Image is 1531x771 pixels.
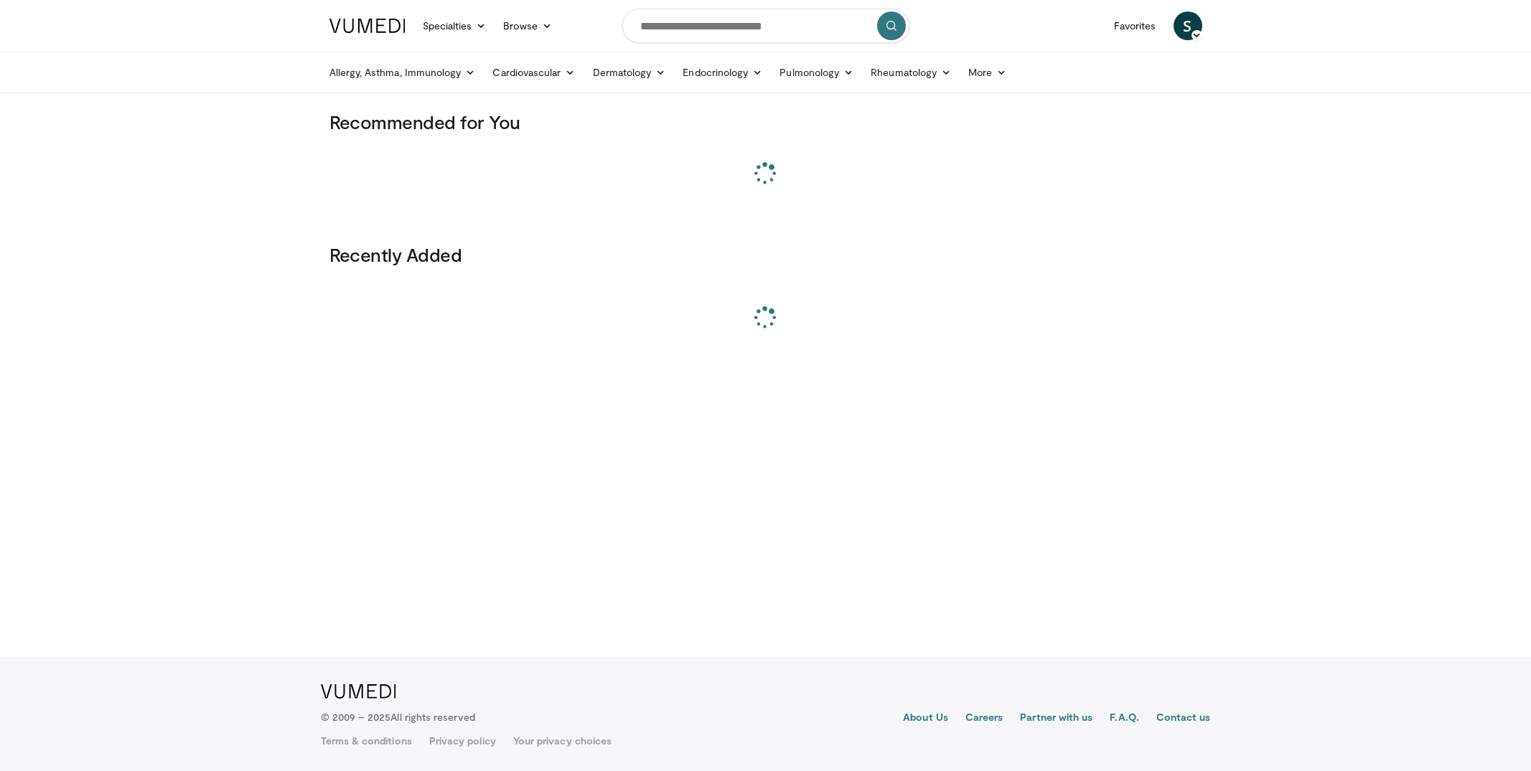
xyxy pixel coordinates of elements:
img: VuMedi Logo [329,19,406,33]
a: Partner with us [1020,710,1092,727]
a: About Us [903,710,948,727]
a: More [960,58,1015,87]
p: © 2009 – 2025 [321,710,475,724]
a: Endocrinology [674,58,771,87]
a: Rheumatology [862,58,960,87]
a: Favorites [1105,11,1165,40]
h3: Recommended for You [329,110,1202,133]
a: S [1174,11,1202,40]
img: VuMedi Logo [321,684,396,699]
a: Careers [965,710,1003,727]
a: Your privacy choices [513,734,612,748]
a: Terms & conditions [321,734,412,748]
a: Allergy, Asthma, Immunology [321,58,484,87]
a: Browse [495,11,561,40]
a: Cardiovascular [484,58,584,87]
a: Contact us [1156,710,1211,727]
a: F.A.Q. [1110,710,1138,727]
span: All rights reserved [390,711,474,723]
h3: Recently Added [329,243,1202,266]
input: Search topics, interventions [622,9,909,43]
a: Specialties [414,11,495,40]
a: Privacy policy [429,734,496,748]
a: Pulmonology [771,58,862,87]
a: Dermatology [584,58,675,87]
